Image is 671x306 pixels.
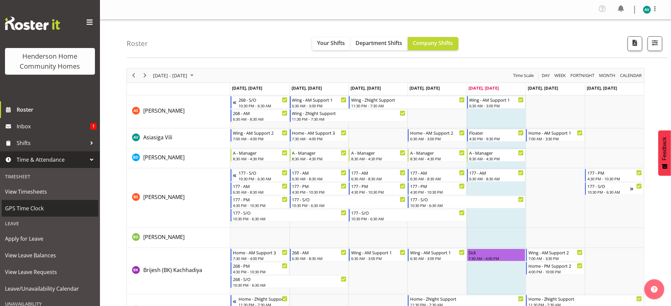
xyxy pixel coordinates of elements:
[408,169,466,182] div: Billie Sothern"s event - 177 - AM Begin From Thursday, August 28, 2025 at 6:30:00 AM GMT+12:00 En...
[587,85,617,91] span: [DATE], [DATE]
[239,103,287,108] div: 10:30 PM - 6:30 AM
[351,169,405,176] div: 177 - AM
[143,193,185,201] span: [PERSON_NAME]
[127,128,230,148] td: Asiasiga Vili resource
[553,71,567,80] button: Timeline Week
[469,149,524,156] div: A - Manager
[410,196,524,203] div: 177 - S/O
[528,262,583,269] div: Home - PM Support 2
[469,249,524,256] div: Sick
[143,154,185,161] span: [PERSON_NAME]
[351,96,465,103] div: Wing - ZNight Support
[290,249,348,261] div: Brijesh (BK) Kachhadiya"s event - 268 - AM Begin From Tuesday, August 26, 2025 at 6:30:00 AM GMT+...
[469,85,499,91] span: [DATE], [DATE]
[231,262,289,275] div: Brijesh (BK) Kachhadiya"s event - 268 - PM Begin From Monday, August 25, 2025 at 4:30:00 PM GMT+1...
[467,129,525,142] div: Asiasiga Vili"s event - Floater Begin From Friday, August 29, 2025 at 4:30:00 PM GMT+12:00 Ends A...
[349,182,407,195] div: Billie Sothern"s event - 177 - PM Begin From Wednesday, August 27, 2025 at 4:30:00 PM GMT+12:00 E...
[290,109,407,122] div: Arshdeep Singh"s event - Wing - ZNight Support Begin From Tuesday, August 26, 2025 at 11:30:00 PM...
[410,203,524,208] div: 10:30 PM - 6:30 AM
[143,233,185,241] a: [PERSON_NAME]
[143,266,202,274] a: Brijesh (BK) Kachhadiya
[139,68,151,82] div: Next
[239,169,287,176] div: 177 - S/O
[127,40,148,47] h4: Roster
[292,136,346,141] div: 7:30 AM - 4:00 PM
[662,137,668,160] span: Feedback
[528,256,583,261] div: 7:00 AM - 3:30 PM
[292,189,346,195] div: 4:30 PM - 10:30 PM
[408,37,458,50] button: Company Shifts
[231,196,289,208] div: Billie Sothern"s event - 177 - PM Begin From Monday, August 25, 2025 at 4:30:00 PM GMT+12:00 Ends...
[526,249,584,261] div: Brijesh (BK) Kachhadiya"s event - Wing - AM Support 2 Begin From Saturday, August 30, 2025 at 7:0...
[528,269,583,274] div: 4:00 PM - 10:00 PM
[413,39,453,47] span: Company Shifts
[143,266,202,274] span: Brijesh (BK) Kachhadiya
[658,130,671,176] button: Feedback - Show survey
[409,85,440,91] span: [DATE], [DATE]
[410,176,464,181] div: 6:30 AM - 8:30 AM
[233,216,346,221] div: 10:30 PM - 6:30 AM
[5,234,95,244] span: Apply for Leave
[467,149,525,162] div: Barbara Dunlop"s event - A - Manager Begin From Friday, August 29, 2025 at 8:30:00 AM GMT+12:00 E...
[232,85,262,91] span: [DATE], [DATE]
[292,176,346,181] div: 6:30 AM - 8:30 AM
[231,149,289,162] div: Barbara Dunlop"s event - A - Manager Begin From Monday, August 25, 2025 at 8:30:00 AM GMT+12:00 E...
[2,200,98,217] a: GPS Time Clock
[231,249,289,261] div: Brijesh (BK) Kachhadiya"s event - Home - AM Support 3 Begin From Monday, August 25, 2025 at 7:30:...
[233,110,287,116] div: 268 - AM
[528,85,558,91] span: [DATE], [DATE]
[231,209,348,222] div: Billie Sothern"s event - 177 - S/O Begin From Monday, August 25, 2025 at 10:30:00 PM GMT+12:00 En...
[350,85,381,91] span: [DATE], [DATE]
[349,249,407,261] div: Brijesh (BK) Kachhadiya"s event - Wing - AM Support 1 Begin From Wednesday, August 27, 2025 at 6:...
[231,182,289,195] div: Billie Sothern"s event - 177 - AM Begin From Monday, August 25, 2025 at 6:30:00 AM GMT+12:00 Ends...
[587,169,642,176] div: 177 - PM
[469,176,524,181] div: 6:30 AM - 8:30 AM
[587,183,630,189] div: 177 - S/O
[292,103,346,108] div: 6:30 AM - 3:00 PM
[2,264,98,280] a: View Leave Requests
[292,129,346,136] div: Home - AM Support 3
[5,203,95,213] span: GPS Time Clock
[231,169,289,182] div: Billie Sothern"s event - 177 - S/O Begin From Sunday, August 24, 2025 at 10:30:00 PM GMT+12:00 En...
[128,68,139,82] div: Previous
[233,136,287,141] div: 7:00 AM - 4:00 PM
[349,96,466,109] div: Arshdeep Singh"s event - Wing - ZNight Support Begin From Wednesday, August 27, 2025 at 11:30:00 ...
[292,116,406,122] div: 11:30 PM - 7:30 AM
[292,156,346,161] div: 8:30 AM - 4:30 PM
[17,121,90,131] span: Inbox
[351,189,405,195] div: 4:30 PM - 10:30 PM
[512,71,534,80] span: Time Scale
[233,189,287,195] div: 6:30 AM - 8:30 AM
[410,136,464,141] div: 6:30 AM - 3:00 PM
[628,36,642,51] button: Download a PDF of the roster according to the set date range.
[292,149,346,156] div: A - Manager
[351,156,405,161] div: 8:30 AM - 4:30 PM
[585,169,643,182] div: Billie Sothern"s event - 177 - PM Begin From Sunday, August 31, 2025 at 4:30:00 PM GMT+12:00 Ends...
[233,129,287,136] div: Wing - AM Support 2
[292,110,406,116] div: Wing - ZNight Support
[526,129,584,142] div: Asiasiga Vili"s event - Home - AM Support 1 Begin From Saturday, August 30, 2025 at 7:00:00 AM GM...
[467,169,525,182] div: Billie Sothern"s event - 177 - AM Begin From Friday, August 29, 2025 at 6:30:00 AM GMT+12:00 Ends...
[2,280,98,297] a: Leave/Unavailability Calendar
[127,148,230,168] td: Barbara Dunlop resource
[231,96,289,109] div: Arshdeep Singh"s event - 268 - S/O Begin From Sunday, August 24, 2025 at 10:30:00 PM GMT+12:00 En...
[619,71,642,80] span: calendar
[2,183,98,200] a: View Timesheets
[651,286,658,293] img: help-xxl-2.png
[127,168,230,228] td: Billie Sothern resource
[5,250,95,260] span: View Leave Balances
[143,107,185,114] span: [PERSON_NAME]
[292,85,322,91] span: [DATE], [DATE]
[469,103,524,108] div: 6:30 AM - 3:00 PM
[290,182,348,195] div: Billie Sothern"s event - 177 - PM Begin From Tuesday, August 26, 2025 at 4:30:00 PM GMT+12:00 End...
[17,138,87,148] span: Shifts
[350,37,408,50] button: Department Shifts
[2,217,98,230] div: Leave
[292,203,406,208] div: 10:30 PM - 6:30 AM
[467,249,525,261] div: Brijesh (BK) Kachhadiya"s event - Sick Begin From Friday, August 29, 2025 at 7:30:00 AM GMT+12:00...
[312,37,350,50] button: Your Shifts
[410,156,464,161] div: 8:30 AM - 4:30 PM
[349,169,407,182] div: Billie Sothern"s event - 177 - AM Begin From Wednesday, August 27, 2025 at 6:30:00 AM GMT+12:00 E...
[351,103,465,108] div: 11:30 PM - 7:30 AM
[152,71,197,80] button: August 25 - 31, 2025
